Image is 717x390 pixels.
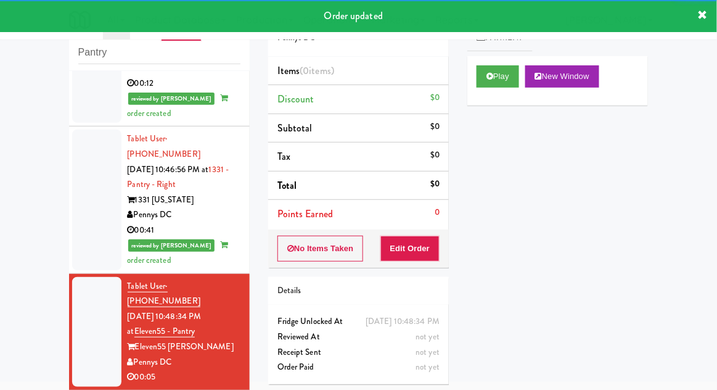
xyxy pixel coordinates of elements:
[277,92,314,106] span: Discount
[277,236,364,262] button: No Items Taken
[128,133,200,160] a: Tablet User· [PHONE_NUMBER]
[416,346,440,358] span: not yet
[416,331,440,342] span: not yet
[277,33,440,43] h5: Pennys DC
[128,133,200,160] span: · [PHONE_NUMBER]
[277,64,334,78] span: Items
[477,65,519,88] button: Play
[277,149,290,164] span: Tax
[430,90,440,106] div: $0
[435,205,440,220] div: 0
[128,370,240,385] div: 00:05
[277,283,440,299] div: Details
[430,176,440,192] div: $0
[430,119,440,135] div: $0
[128,76,240,91] div: 00:12
[277,207,333,221] span: Points Earned
[277,360,440,375] div: Order Paid
[128,280,200,308] a: Tablet User· [PHONE_NUMBER]
[128,92,228,119] span: order created
[128,193,240,208] div: 1331 [US_STATE]
[128,339,240,355] div: Eleven55 [PERSON_NAME]
[416,361,440,373] span: not yet
[525,65,599,88] button: New Window
[324,9,383,23] span: Order updated
[128,223,240,238] div: 00:41
[134,325,195,338] a: Eleven55 - Pantry
[300,64,334,78] span: (0 )
[277,178,297,193] span: Total
[128,93,215,105] span: reviewed by [PERSON_NAME]
[380,236,440,262] button: Edit Order
[128,310,202,338] span: [DATE] 10:48:34 PM at
[430,147,440,163] div: $0
[128,239,215,252] span: reviewed by [PERSON_NAME]
[128,207,240,223] div: Pennys DC
[128,164,209,175] span: [DATE] 10:46:56 PM at
[69,127,250,273] li: Tablet User· [PHONE_NUMBER][DATE] 10:46:56 PM at1331 - Pantry - Right1331 [US_STATE]Pennys DC00:4...
[128,355,240,370] div: Pennys DC
[78,41,240,64] input: Search vision orders
[366,314,440,330] div: [DATE] 10:48:34 PM
[277,345,440,360] div: Receipt Sent
[277,314,440,330] div: Fridge Unlocked At
[309,64,332,78] ng-pluralize: items
[277,121,313,135] span: Subtotal
[277,330,440,345] div: Reviewed At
